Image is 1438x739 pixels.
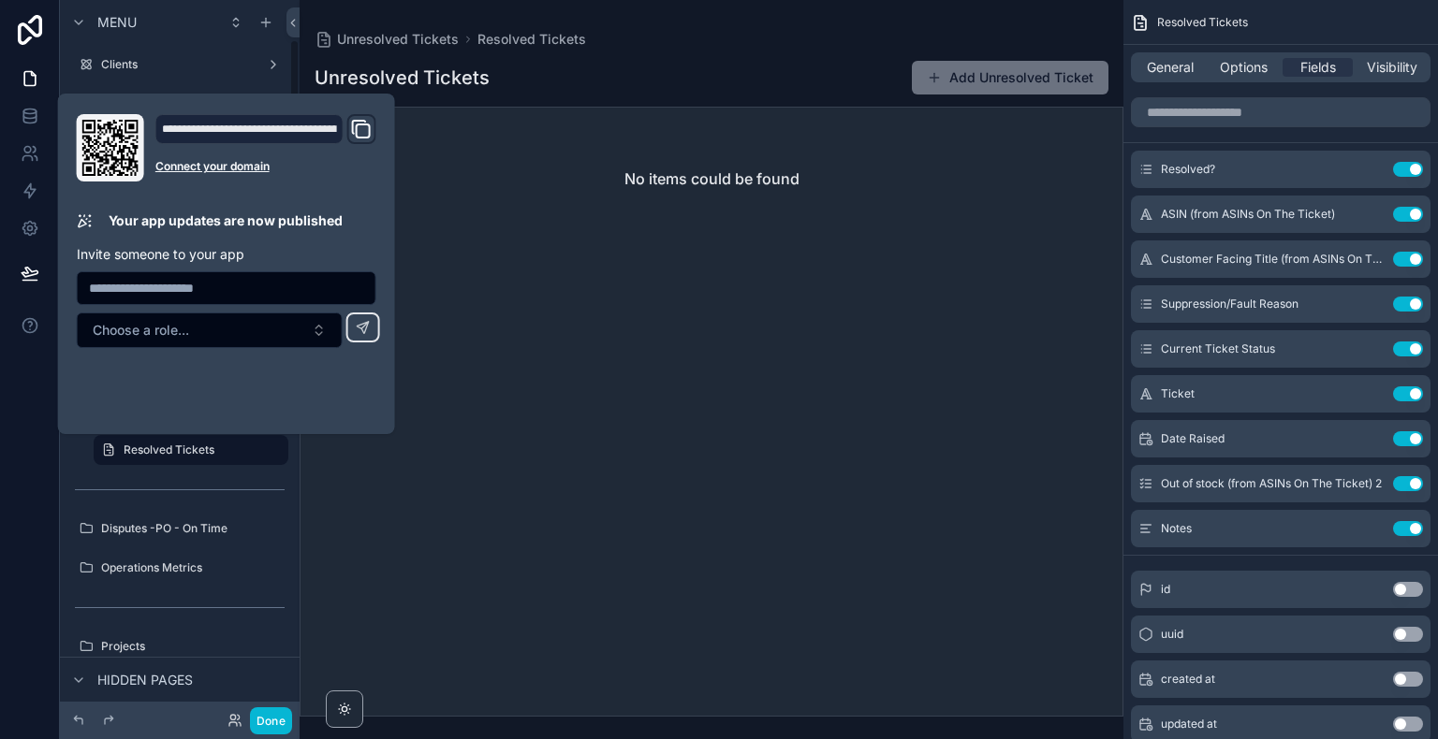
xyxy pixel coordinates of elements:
[1161,297,1299,312] span: Suppression/Fault Reason
[1161,672,1215,687] span: created at
[109,211,343,230] p: Your app updates are now published
[1161,386,1195,401] span: Ticket
[1161,582,1170,597] span: id
[101,639,285,654] label: Projects
[1367,58,1417,77] span: Visibility
[101,57,258,72] label: Clients
[93,321,189,340] span: Choose a role...
[1161,341,1275,356] span: Current Ticket Status
[1300,58,1336,77] span: Fields
[1161,162,1215,177] span: Resolved?
[1161,252,1386,267] span: Customer Facing Title (from ASINs On The Ticket)
[101,521,285,536] label: Disputes -PO - On Time
[71,514,288,543] a: Disputes -PO - On Time
[97,671,193,689] span: Hidden pages
[101,560,285,575] label: Operations Metrics
[155,114,376,181] div: Domain and Custom Link
[71,631,288,661] a: Projects
[1161,627,1183,642] span: uuid
[1161,476,1382,491] span: Out of stock (from ASINs On The Ticket) 2
[1147,58,1194,77] span: General
[97,13,137,32] span: Menu
[77,245,376,264] p: Invite someone to your app
[94,435,288,465] a: Resolved Tickets
[77,312,343,348] button: Select Button
[1220,58,1268,77] span: Options
[71,50,288,80] a: Clients
[1157,15,1248,30] span: Resolved Tickets
[71,89,288,119] a: Brand Reg
[1161,431,1225,446] span: Date Raised
[1161,207,1335,222] span: ASIN (from ASINs On The Ticket)
[250,707,292,734] button: Done
[71,553,288,583] a: Operations Metrics
[1161,521,1192,536] span: Notes
[155,159,376,174] a: Connect your domain
[124,442,277,457] label: Resolved Tickets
